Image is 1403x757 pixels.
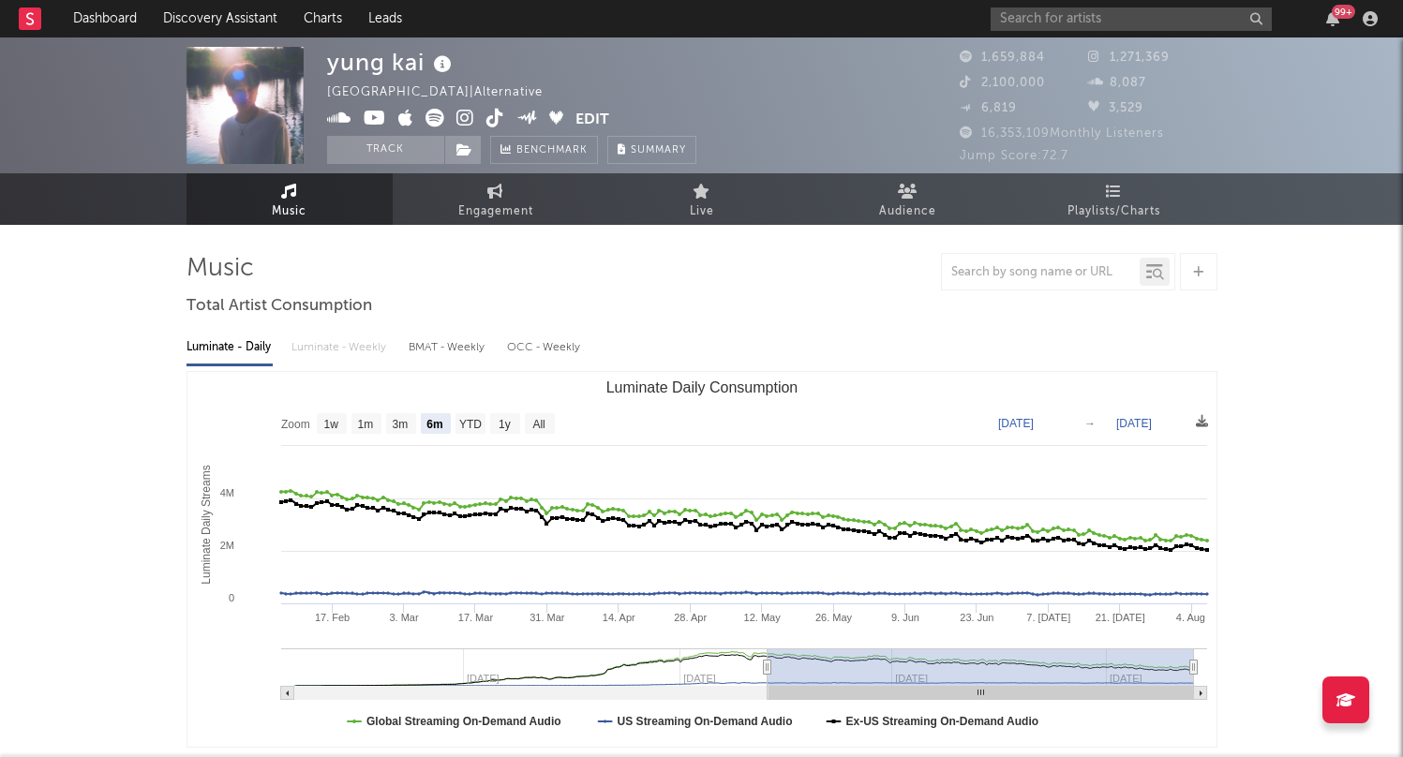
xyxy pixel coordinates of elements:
text: 9. Jun [890,612,918,623]
text: 1y [499,418,511,431]
text: 7. [DATE] [1026,612,1070,623]
div: OCC - Weekly [507,332,582,364]
text: [DATE] [1116,417,1152,430]
div: BMAT - Weekly [409,332,488,364]
span: 8,087 [1088,77,1146,89]
text: 23. Jun [960,612,993,623]
input: Search for artists [991,7,1272,31]
div: 99 + [1332,5,1355,19]
a: Music [187,173,393,225]
span: 6,819 [960,102,1017,114]
text: 17. Feb [314,612,349,623]
a: Engagement [393,173,599,225]
text: All [532,418,545,431]
div: yung kai [327,47,456,78]
div: [GEOGRAPHIC_DATA] | Alternative [327,82,564,104]
text: 3. Mar [389,612,419,623]
a: Benchmark [490,136,598,164]
text: Luminate Daily Streams [199,465,212,584]
span: 16,353,109 Monthly Listeners [960,127,1164,140]
text: 26. May [814,612,852,623]
span: 2,100,000 [960,77,1045,89]
span: Benchmark [516,140,588,162]
input: Search by song name or URL [942,265,1140,280]
text: 3m [392,418,408,431]
text: 0 [228,592,233,603]
button: Edit [575,109,609,132]
button: 99+ [1326,11,1339,26]
text: [DATE] [998,417,1034,430]
text: YTD [458,418,481,431]
text: 4. Aug [1175,612,1204,623]
text: 6m [426,418,442,431]
text: 17. Mar [457,612,493,623]
span: Playlists/Charts [1067,200,1160,223]
text: 28. Apr [674,612,707,623]
span: Jump Score: 72.7 [960,150,1068,162]
span: Audience [879,200,936,223]
text: Global Streaming On-Demand Audio [366,715,561,728]
text: 4M [219,487,233,498]
span: Music [272,200,306,223]
text: Ex-US Streaming On-Demand Audio [845,715,1038,728]
text: Zoom [281,418,310,431]
text: 2M [219,540,233,551]
span: 3,529 [1088,102,1143,114]
span: Total Artist Consumption [187,295,372,318]
text: → [1084,417,1096,430]
span: Live [690,200,714,223]
text: Luminate Daily Consumption [605,379,798,395]
a: Audience [805,173,1011,225]
button: Summary [607,136,696,164]
text: 1m [357,418,373,431]
button: Track [327,136,444,164]
span: 1,659,884 [960,52,1045,64]
text: 12. May [743,612,781,623]
text: 21. [DATE] [1095,612,1144,623]
text: 31. Mar [530,612,565,623]
span: Summary [631,145,686,156]
span: Engagement [458,200,533,223]
text: US Streaming On-Demand Audio [617,715,792,728]
div: Luminate - Daily [187,332,273,364]
a: Playlists/Charts [1011,173,1217,225]
a: Live [599,173,805,225]
text: 14. Apr [602,612,634,623]
svg: Luminate Daily Consumption [187,372,1216,747]
text: 1w [323,418,338,431]
span: 1,271,369 [1088,52,1170,64]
